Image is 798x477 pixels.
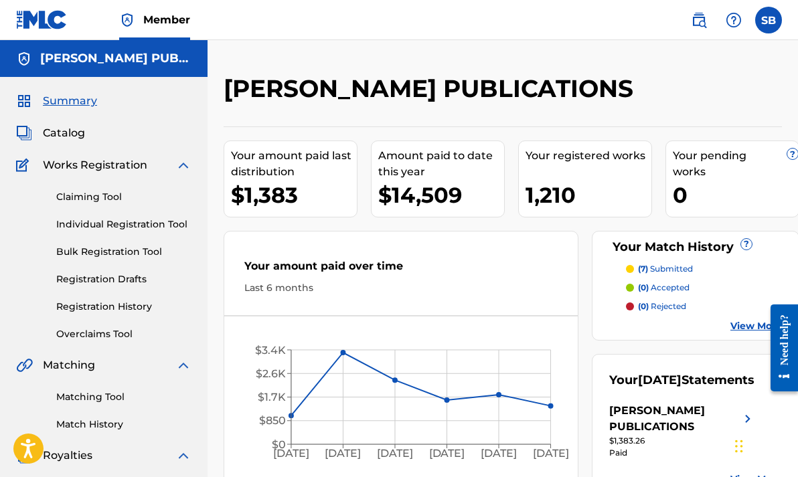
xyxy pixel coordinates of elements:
span: Matching [43,357,95,373]
span: (0) [638,301,649,311]
div: Amount paid to date this year [378,148,504,180]
img: search [691,12,707,28]
img: Works Registration [16,157,33,173]
div: $1,383.26 [609,435,756,447]
img: expand [175,157,191,173]
span: Catalog [43,125,85,141]
img: Accounts [16,51,32,67]
a: Registration History [56,300,191,314]
tspan: $850 [259,415,286,427]
iframe: Chat Widget [731,413,798,477]
tspan: $3.4K [255,344,286,357]
div: $1,383 [231,180,357,210]
img: right chevron icon [740,403,756,435]
h2: [PERSON_NAME] PUBLICATIONS [224,74,640,104]
div: [PERSON_NAME] PUBLICATIONS [609,403,740,435]
div: Paid [609,447,756,459]
span: (7) [638,264,648,274]
span: Member [143,12,190,27]
img: Catalog [16,125,32,141]
a: Individual Registration Tool [56,217,191,231]
tspan: [DATE] [273,448,309,460]
img: Matching [16,357,33,373]
p: submitted [638,263,693,275]
div: Last 6 months [244,281,558,295]
p: accepted [638,282,690,294]
span: ? [787,149,798,159]
tspan: [DATE] [377,448,413,460]
a: Overclaims Tool [56,327,191,341]
span: ? [741,239,752,250]
span: (0) [638,282,649,292]
span: Summary [43,93,97,109]
div: Drag [735,426,743,466]
div: Your amount paid over time [244,258,558,281]
span: [DATE] [638,373,682,387]
img: expand [175,448,191,464]
tspan: $1.7K [258,391,286,403]
tspan: $2.6K [256,367,286,380]
a: View More [730,319,782,333]
a: (7) submitted [626,263,782,275]
a: (0) accepted [626,282,782,294]
a: Claiming Tool [56,190,191,204]
img: expand [175,357,191,373]
div: 1,210 [526,180,651,210]
img: MLC Logo [16,10,68,29]
tspan: [DATE] [481,448,517,460]
a: (0) rejected [626,300,782,312]
tspan: $0 [272,438,286,451]
a: Registration Drafts [56,272,191,286]
iframe: Resource Center [761,293,798,403]
img: Top Rightsholder [119,12,135,28]
a: Public Search [686,7,712,33]
div: Your Match History [609,238,782,256]
a: CatalogCatalog [16,125,85,141]
div: User Menu [755,7,782,33]
a: Matching Tool [56,390,191,404]
div: Your registered works [526,148,651,164]
tspan: [DATE] [429,448,465,460]
a: SummarySummary [16,93,97,109]
div: $14,509 [378,180,504,210]
tspan: [DATE] [533,448,569,460]
img: help [726,12,742,28]
span: Works Registration [43,157,147,173]
div: Your amount paid last distribution [231,148,357,180]
span: Royalties [43,448,92,464]
div: Your Statements [609,371,754,389]
h5: JOHNNY BOND PUBLICATIONS [40,51,191,66]
a: [PERSON_NAME] PUBLICATIONSright chevron icon$1,383.26Paid [609,403,756,459]
p: rejected [638,300,686,312]
tspan: [DATE] [325,448,362,460]
a: Match History [56,417,191,432]
img: Summary [16,93,32,109]
a: Bulk Registration Tool [56,245,191,259]
div: Help [720,7,747,33]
